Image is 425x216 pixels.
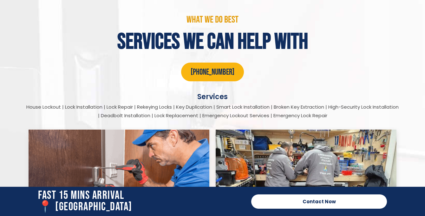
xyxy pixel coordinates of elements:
h4: services we can help with [25,31,400,53]
p: Services [25,92,400,101]
h2: Fast 15 Mins Arrival 📍 [GEOGRAPHIC_DATA] [38,190,245,213]
span: Contact Now [303,199,336,204]
img: Locksmiths Locations 14 [29,130,209,199]
span: [PHONE_NUMBER] [191,67,234,78]
a: Contact Now [251,194,387,209]
div: House Lockout | Lock Installation | Lock Repair | Rekeying Locks | Key Duplication | Smart Lock I... [25,103,400,120]
img: Locksmiths Locations 15 [216,130,396,199]
a: [PHONE_NUMBER] [181,63,244,81]
p: what we do best [25,15,400,24]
